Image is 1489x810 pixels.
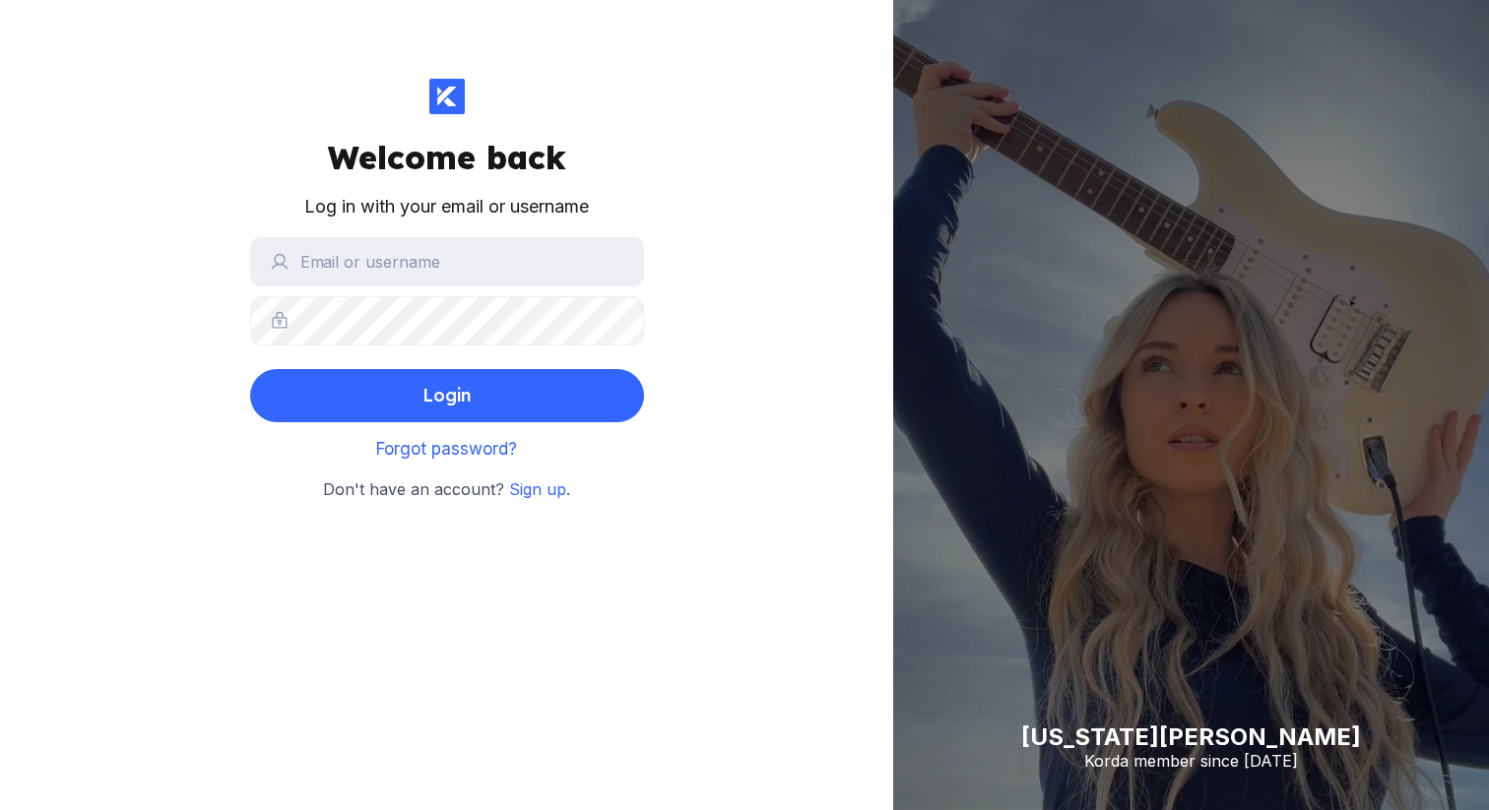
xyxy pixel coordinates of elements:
div: Log in with your email or username [304,193,589,221]
div: Welcome back [328,138,566,177]
a: Forgot password? [376,439,517,459]
button: Login [250,369,644,422]
a: Sign up [509,479,566,499]
div: Login [422,376,471,415]
small: Don't have an account? . [323,477,570,503]
div: Korda member since [DATE] [1021,751,1361,771]
input: Email or username [250,237,644,286]
div: [US_STATE][PERSON_NAME] [1021,722,1361,751]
